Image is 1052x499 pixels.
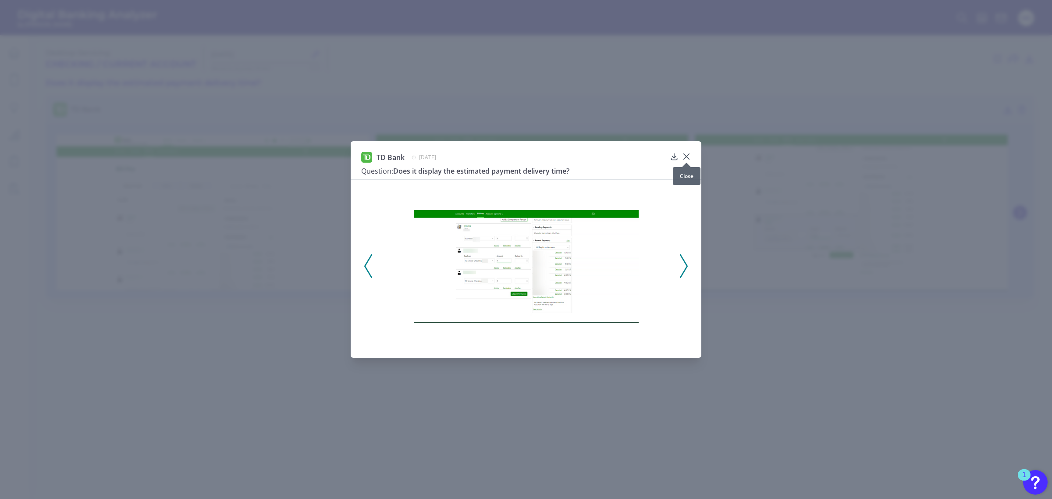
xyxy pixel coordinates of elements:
[1023,470,1048,495] button: Open Resource Center, 1 new notification
[419,153,436,161] span: [DATE]
[361,166,666,176] h3: Does it display the estimated payment delivery time?
[377,153,405,162] span: TD Bank
[361,166,393,176] span: Question:
[1022,475,1026,486] div: 1
[673,167,700,185] div: Close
